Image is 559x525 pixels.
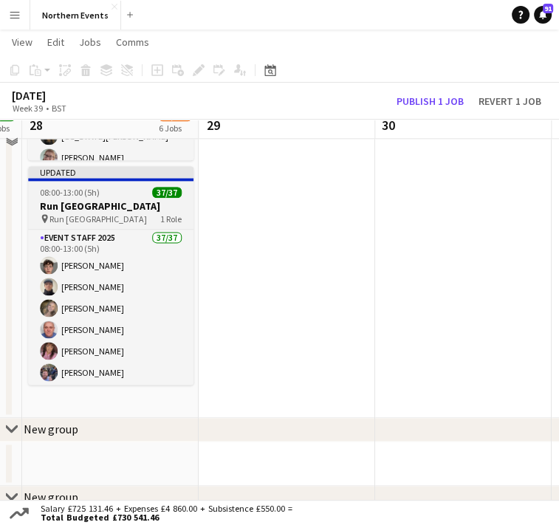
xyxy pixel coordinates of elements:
[202,117,224,134] span: 29
[9,103,46,114] span: Week 39
[30,1,121,30] button: Northern Events
[6,32,38,52] a: View
[473,93,547,109] button: Revert 1 job
[159,123,191,134] div: 6 Jobs
[28,199,193,213] h3: Run [GEOGRAPHIC_DATA]
[24,422,78,436] div: New group
[28,166,193,385] app-job-card: Updated08:00-13:00 (5h)37/37Run [GEOGRAPHIC_DATA] Run [GEOGRAPHIC_DATA]1 RoleEvent Staff 202537/3...
[534,6,552,24] a: 91
[160,213,182,224] span: 1 Role
[391,93,470,109] button: Publish 1 job
[26,117,46,134] span: 28
[110,32,155,52] a: Comms
[543,4,553,13] span: 91
[79,35,101,49] span: Jobs
[52,103,66,114] div: BST
[12,88,100,103] div: [DATE]
[32,504,295,522] div: Salary £725 131.46 + Expenses £4 860.00 + Subsistence £550.00 =
[47,35,64,49] span: Edit
[49,213,147,224] span: Run [GEOGRAPHIC_DATA]
[41,513,292,522] span: Total Budgeted £730 541.46
[379,117,398,134] span: 30
[41,32,70,52] a: Edit
[152,187,182,198] span: 37/37
[40,187,100,198] span: 08:00-13:00 (5h)
[12,35,32,49] span: View
[28,166,193,178] div: Updated
[73,32,107,52] a: Jobs
[116,35,149,49] span: Comms
[24,490,78,504] div: New group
